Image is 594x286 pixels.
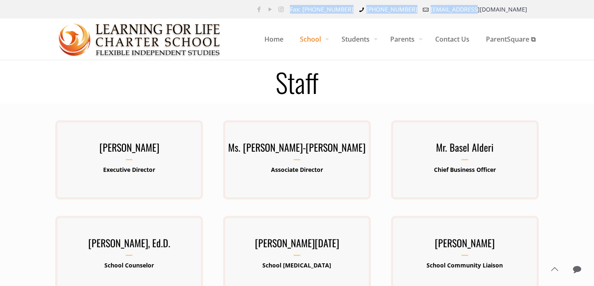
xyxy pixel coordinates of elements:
b: Executive Director [103,166,155,173]
span: School [292,27,333,52]
h3: [PERSON_NAME][DATE] [223,234,371,256]
i: phone [358,5,366,13]
a: YouTube icon [266,5,274,13]
span: Parents [382,27,427,52]
a: School [292,19,333,60]
b: School [MEDICAL_DATA] [262,261,331,269]
b: Associate Director [271,166,323,173]
a: Home [256,19,292,60]
span: Students [333,27,382,52]
a: [EMAIL_ADDRESS][DOMAIN_NAME] [431,5,527,13]
a: ParentSquare ⧉ [478,19,544,60]
a: [PHONE_NUMBER] [366,5,417,13]
i: mail [422,5,430,13]
h3: Ms. [PERSON_NAME]-[PERSON_NAME] [223,139,371,160]
h3: [PERSON_NAME] [55,139,203,160]
b: School Community Liaison [427,261,503,269]
a: Contact Us [427,19,478,60]
span: ParentSquare ⧉ [478,27,544,52]
b: Chief Business Officer [434,166,496,173]
h1: Staff [45,69,549,95]
a: Parents [382,19,427,60]
a: Facebook icon [255,5,263,13]
h3: Mr. Basel Alderi [391,139,539,160]
h3: [PERSON_NAME] [391,234,539,256]
a: Back to top icon [546,260,563,278]
span: Home [256,27,292,52]
a: Learning for Life Charter School [59,19,221,60]
h3: [PERSON_NAME], Ed.D. [55,234,203,256]
img: Staff [59,19,221,60]
a: Students [333,19,382,60]
a: Instagram icon [277,5,285,13]
b: School Counselor [104,261,154,269]
span: Contact Us [427,27,478,52]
